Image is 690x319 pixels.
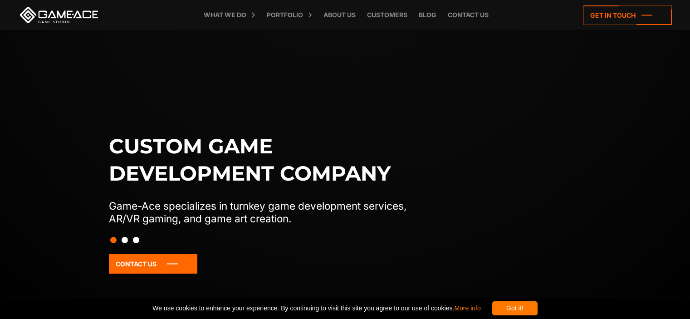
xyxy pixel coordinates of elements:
[152,301,480,315] span: We use cookies to enhance your experience. By continuing to visit this site you agree to our use ...
[109,254,197,274] a: Contact Us
[133,232,139,248] button: Slide 3
[109,133,426,187] h1: Custom game development company
[122,232,128,248] button: Slide 2
[454,304,480,312] a: More info
[110,232,117,248] button: Slide 1
[492,301,538,315] div: Got it!
[109,200,426,225] p: Game-Ace specializes in turnkey game development services, AR/VR gaming, and game art creation.
[583,5,672,25] a: Get in touch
